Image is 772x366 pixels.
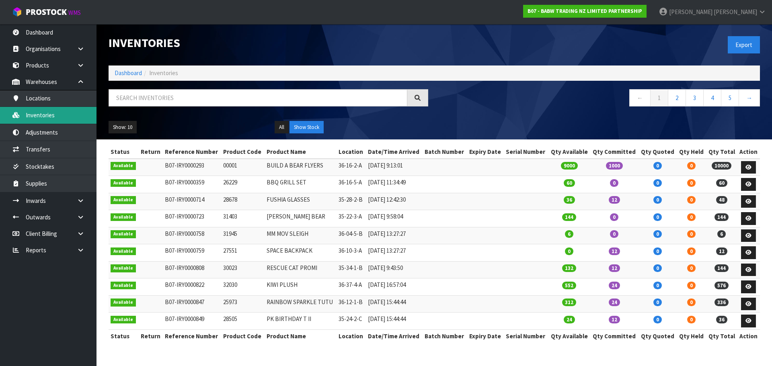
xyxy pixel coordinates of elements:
[706,145,737,158] th: Qty Total
[565,247,573,255] span: 0
[639,145,677,158] th: Qty Quoted
[337,145,366,158] th: Location
[609,316,620,323] span: 12
[687,179,696,187] span: 0
[337,210,366,227] td: 35-22-3-A
[716,247,727,255] span: 12
[653,299,662,306] span: 0
[366,145,423,158] th: Date/Time Arrived
[337,244,366,262] td: 36-10-3-A
[111,179,136,187] span: Available
[337,278,366,296] td: 36-37-4-A
[366,313,423,330] td: [DATE] 15:44:44
[548,329,590,342] th: Qty Available
[717,230,726,238] span: 6
[149,69,178,77] span: Inventories
[265,227,337,244] td: MM MOV SLEIGH
[606,162,623,170] span: 1000
[163,193,221,210] td: B07-IRY0000714
[721,89,739,106] a: 5
[12,7,22,17] img: cube-alt.png
[609,299,620,306] span: 24
[528,8,642,14] strong: B07 - BABW TRADING NZ LIMITED PARTNERSHIP
[366,176,423,193] td: [DATE] 11:34:49
[337,193,366,210] td: 35-28-2-B
[653,282,662,289] span: 0
[109,36,428,49] h1: Inventories
[366,244,423,262] td: [DATE] 13:27:27
[26,7,67,17] span: ProStock
[504,145,548,158] th: Serial Number
[653,230,662,238] span: 0
[716,179,727,187] span: 60
[737,329,760,342] th: Action
[677,145,706,158] th: Qty Held
[163,176,221,193] td: B07-IRY0000359
[423,145,467,158] th: Batch Number
[687,196,696,204] span: 0
[423,329,467,342] th: Batch Number
[715,282,729,289] span: 576
[562,213,576,221] span: 144
[609,247,620,255] span: 12
[275,121,289,134] button: All
[737,145,760,158] th: Action
[163,145,221,158] th: Reference Number
[687,282,696,289] span: 0
[610,179,618,187] span: 0
[562,264,576,272] span: 132
[366,159,423,176] td: [DATE] 9:13:01
[221,278,265,296] td: 32030
[265,159,337,176] td: BUILD A BEAR FLYERS
[221,210,265,227] td: 31403
[653,213,662,221] span: 0
[163,329,221,342] th: Reference Number
[590,329,639,342] th: Qty Committed
[111,264,136,272] span: Available
[653,179,662,187] span: 0
[366,227,423,244] td: [DATE] 13:27:27
[265,329,337,342] th: Product Name
[677,329,706,342] th: Qty Held
[265,210,337,227] td: [PERSON_NAME] BEAR
[221,227,265,244] td: 31945
[687,162,696,170] span: 0
[715,264,729,272] span: 144
[715,299,729,306] span: 336
[265,295,337,313] td: RAINBOW SPARKLE TUTU
[653,316,662,323] span: 0
[366,278,423,296] td: [DATE] 16:57:04
[687,247,696,255] span: 0
[548,145,590,158] th: Qty Available
[706,329,737,342] th: Qty Total
[728,36,760,53] button: Export
[289,121,324,134] button: Show Stock
[366,193,423,210] td: [DATE] 12:42:30
[366,261,423,278] td: [DATE] 9:43:50
[221,176,265,193] td: 26229
[609,196,620,204] span: 12
[111,196,136,204] span: Available
[109,121,137,134] button: Show: 10
[337,159,366,176] td: 36-16-2-A
[653,264,662,272] span: 0
[669,8,712,16] span: [PERSON_NAME]
[163,159,221,176] td: B07-IRY0000293
[111,316,136,324] span: Available
[337,313,366,330] td: 35-24-2-C
[668,89,686,106] a: 2
[163,295,221,313] td: B07-IRY0000847
[653,247,662,255] span: 0
[562,282,576,289] span: 552
[221,145,265,158] th: Product Code
[163,278,221,296] td: B07-IRY0000822
[265,176,337,193] td: BBQ GRILL SET
[111,299,136,307] span: Available
[609,282,620,289] span: 24
[564,179,575,187] span: 60
[504,329,548,342] th: Serial Number
[366,329,423,342] th: Date/Time Arrived
[650,89,668,106] a: 1
[715,213,729,221] span: 144
[221,313,265,330] td: 28505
